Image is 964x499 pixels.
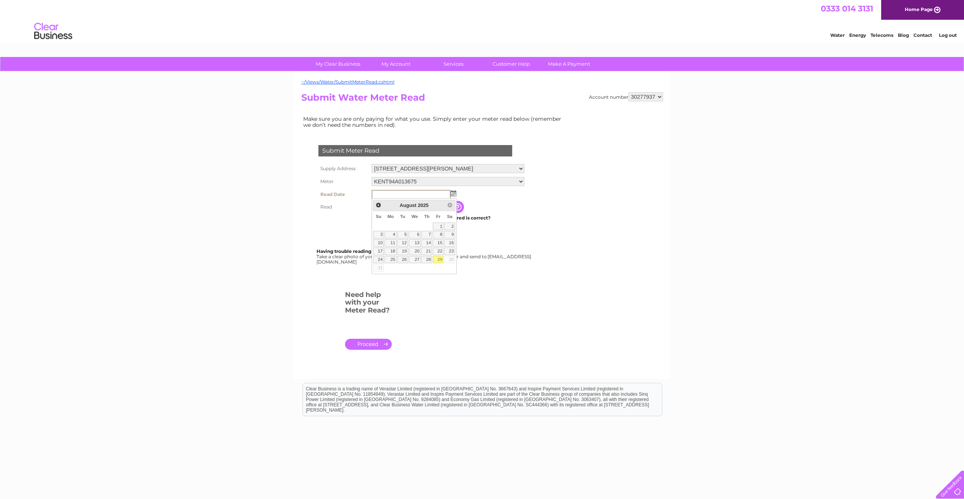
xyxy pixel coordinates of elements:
[444,231,455,238] a: 9
[303,4,662,37] div: Clear Business is a trading name of Verastar Limited (registered in [GEOGRAPHIC_DATA] No. 3667643...
[376,214,381,219] span: Sunday
[409,256,421,264] a: 27
[447,214,453,219] span: Saturday
[422,57,485,71] a: Services
[400,214,405,219] span: Tuesday
[538,57,600,71] a: Make A Payment
[385,248,396,255] a: 18
[374,201,383,210] a: Prev
[871,32,893,38] a: Telecoms
[385,231,396,238] a: 4
[345,289,392,318] h3: Need help with your Meter Read?
[421,231,432,238] a: 7
[409,231,421,238] a: 6
[444,239,455,247] a: 16
[589,92,663,101] div: Account number
[317,248,402,254] b: Having trouble reading your meter?
[451,190,456,196] img: ...
[373,248,384,255] a: 17
[830,32,845,38] a: Water
[301,79,394,85] a: ~/Views/Water/SubmitMeterRead.cshtml
[418,202,428,208] span: 2025
[397,248,408,255] a: 19
[444,248,455,255] a: 23
[34,20,73,43] img: logo.png
[364,57,427,71] a: My Account
[421,248,432,255] a: 21
[317,249,532,264] div: Take a clear photo of your readings, tell us which supply it's for and send to [EMAIL_ADDRESS][DO...
[345,339,392,350] a: .
[397,256,408,264] a: 26
[409,248,421,255] a: 20
[939,32,957,38] a: Log out
[385,239,396,247] a: 11
[317,175,370,188] th: Meter
[480,57,543,71] a: Customer Help
[397,239,408,247] a: 12
[317,188,370,201] th: Read Date
[400,202,416,208] span: August
[373,231,384,238] a: 3
[433,223,443,230] a: 1
[388,214,394,219] span: Monday
[424,214,429,219] span: Thursday
[433,256,443,264] a: 29
[301,92,663,107] h2: Submit Water Meter Read
[433,239,443,247] a: 15
[317,201,370,213] th: Read
[898,32,909,38] a: Blog
[385,256,396,264] a: 25
[301,114,567,130] td: Make sure you are only paying for what you use. Simply enter your meter read below (remember we d...
[433,231,443,238] a: 8
[452,201,465,213] input: Information
[307,57,369,71] a: My Clear Business
[397,231,408,238] a: 5
[317,162,370,175] th: Supply Address
[318,145,512,156] div: Submit Meter Read
[444,223,455,230] a: 2
[821,4,873,13] a: 0333 014 3131
[373,256,384,264] a: 24
[849,32,866,38] a: Energy
[433,248,443,255] a: 22
[375,202,381,208] span: Prev
[409,239,421,247] a: 13
[412,214,418,219] span: Wednesday
[913,32,932,38] a: Contact
[373,239,384,247] a: 10
[421,239,432,247] a: 14
[421,256,432,264] a: 28
[370,213,526,223] td: Are you sure the read you have entered is correct?
[436,214,441,219] span: Friday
